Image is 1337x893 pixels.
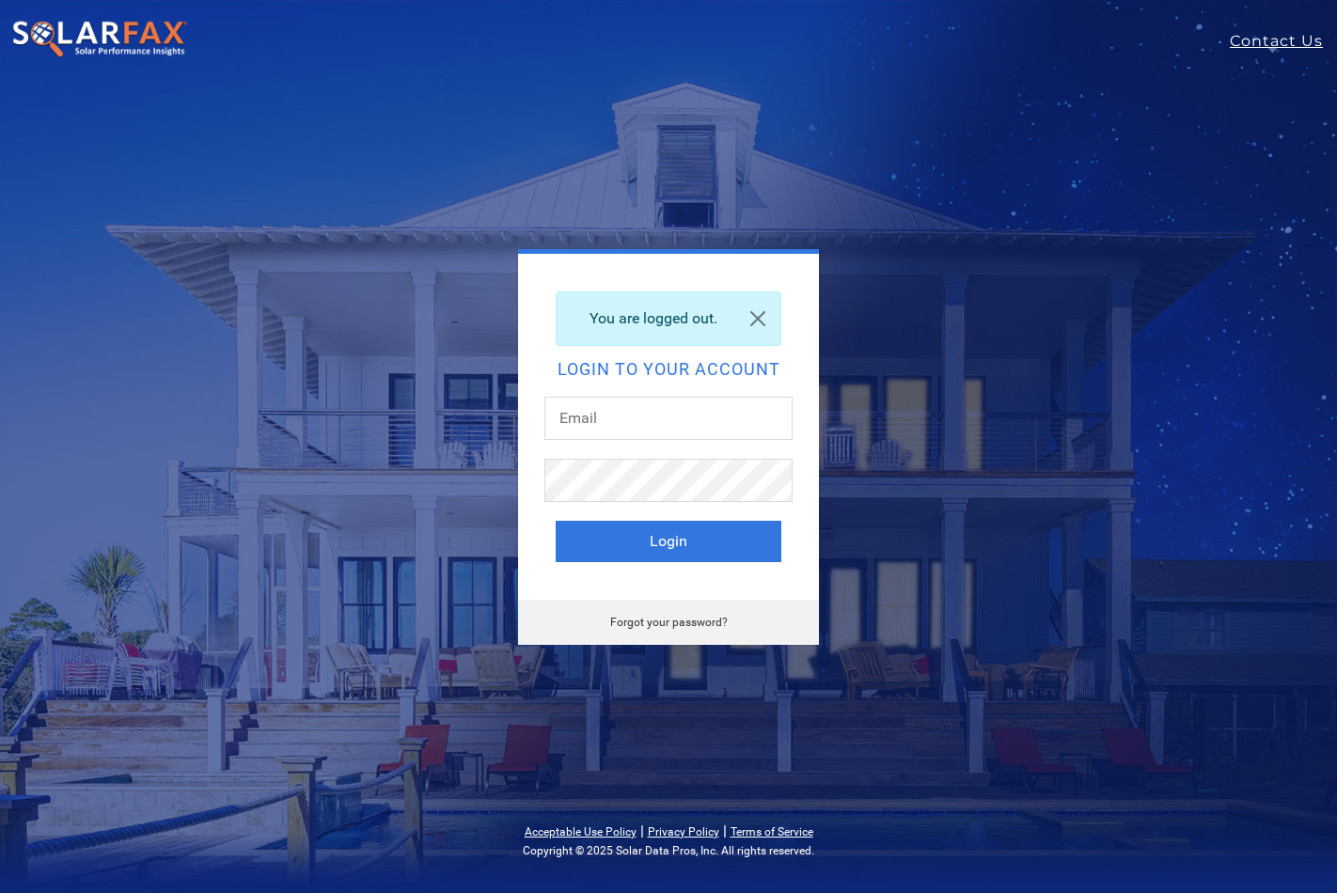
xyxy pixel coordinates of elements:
div: You are logged out. [556,291,781,346]
a: Terms of Service [731,825,813,838]
span: | [640,822,644,839]
a: Privacy Policy [648,825,719,838]
span: | [723,822,727,839]
a: Close [735,292,780,345]
button: Login [556,521,781,562]
img: SolarFax [11,20,188,59]
input: Email [544,397,793,440]
a: Contact Us [1230,30,1337,53]
a: Acceptable Use Policy [525,825,637,838]
h2: Login to your account [556,361,781,378]
a: Forgot your password? [610,616,728,629]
